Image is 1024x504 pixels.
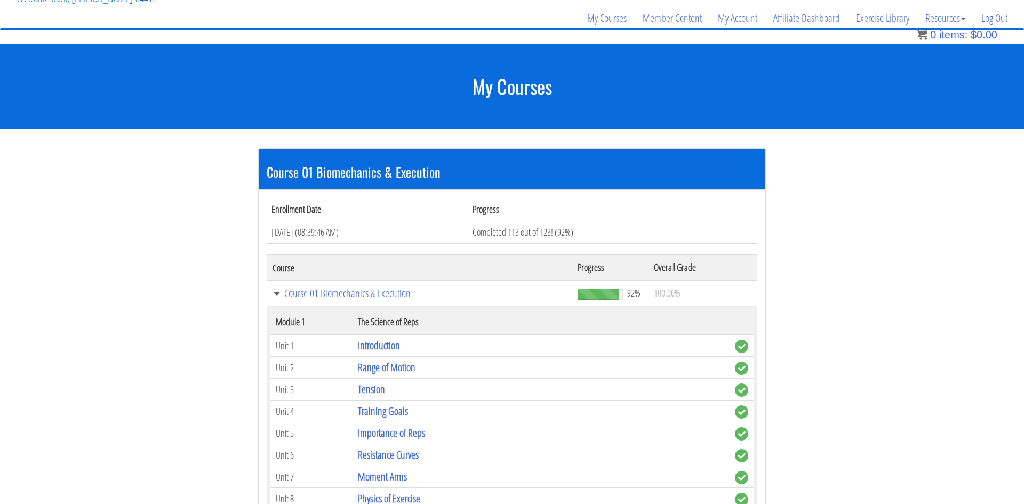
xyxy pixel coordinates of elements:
[971,29,997,41] bdi: 0.00
[358,426,425,440] a: Importance of Reps
[468,221,757,244] td: Completed 113 out of 123! (92%)
[735,383,748,397] span: complete
[270,422,353,444] td: Unit 5
[358,447,419,462] a: Resistance Curves
[273,288,567,299] a: Course 01 Biomechanics & Execution
[267,221,468,244] td: [DATE] (08:39:46 AM)
[358,404,408,418] a: Training Goals
[270,309,353,335] th: Module 1
[270,444,353,466] td: Unit 6
[267,255,572,281] th: Course
[917,29,927,40] img: icon11.png
[270,335,353,357] td: Unit 1
[468,198,757,221] th: Progress
[735,405,748,419] span: complete
[735,427,748,441] span: complete
[358,338,400,353] a: Introduction
[270,466,353,488] td: Unit 7
[358,360,415,374] a: Range of Motion
[735,362,748,375] span: complete
[358,382,385,396] a: Tension
[971,29,977,41] span: $
[930,29,936,41] span: 0
[735,340,748,353] span: complete
[735,449,748,462] span: complete
[627,287,641,299] span: 92%
[270,357,353,379] td: Unit 2
[270,379,353,401] td: Unit 3
[917,29,997,41] a: 0 items: $0.00
[358,469,407,484] a: Moment Arms
[353,309,730,335] th: The Science of Reps
[939,29,967,41] span: items:
[270,401,353,422] td: Unit 4
[267,165,757,179] h3: Course 01 Biomechanics & Execution
[649,255,757,281] th: Overall Grade
[572,255,649,281] th: Progress
[735,471,748,484] span: complete
[649,281,757,306] td: 100.00%
[267,198,468,221] th: Enrollment Date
